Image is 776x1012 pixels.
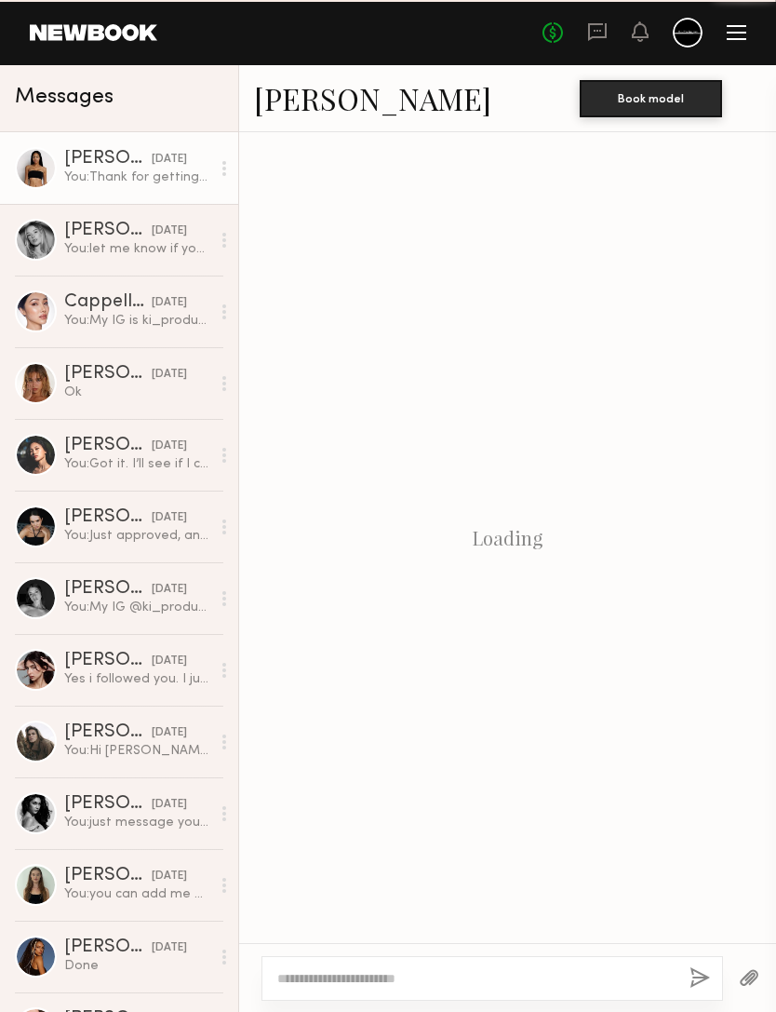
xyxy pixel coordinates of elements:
div: [DATE] [152,653,187,670]
div: [PERSON_NAME] [64,508,152,527]
div: You: My IG is ki_production you can add me as well. [64,312,210,330]
div: [PERSON_NAME] [64,723,152,742]
div: [PERSON_NAME] [64,867,152,885]
div: You: Hi [PERSON_NAME], I am currently working on some vintage film style concepts. I am planning ... [64,742,210,760]
div: Yes i followed you. I just want to understand what the shoot is for? [64,670,210,688]
div: [PERSON_NAME] [64,150,152,169]
div: Ok [64,384,210,401]
div: [PERSON_NAME] [64,795,152,814]
div: [DATE] [152,581,187,599]
div: [DATE] [152,724,187,742]
div: Done [64,957,210,975]
div: [DATE] [152,366,187,384]
div: [PERSON_NAME] [64,652,152,670]
div: Cappella L. [64,293,152,312]
div: [PERSON_NAME] [64,938,152,957]
div: [DATE] [152,509,187,527]
div: [DATE] [152,294,187,312]
div: [DATE] [152,223,187,240]
div: [DATE] [152,868,187,885]
div: You: Thank for getting back to me. Currently I have one schedule for 10/8. starting at 11am to 1p... [64,169,210,186]
div: [DATE] [152,151,187,169]
div: You: let me know if you added me, so I can show you some Inspo, and lets confirm date time. [64,240,210,258]
div: Loading [473,527,542,549]
div: [DATE] [152,438,187,455]
div: [DATE] [152,796,187,814]
div: You: Just approved, and messaged [64,527,210,545]
div: [DATE] [152,939,187,957]
div: [PERSON_NAME] [64,365,152,384]
a: [PERSON_NAME] [254,78,491,118]
div: You: My IG @ki_production [64,599,210,616]
button: Book model [580,80,722,117]
div: You: you can add me at Ki_production. [64,885,210,903]
span: Messages [15,87,114,108]
a: Book model [580,89,722,105]
div: You: Got it. I’ll see if I can schedule shoot on that day. Here is my IG ki_production, add me I ... [64,455,210,473]
div: You: just message you on IG. [64,814,210,831]
div: [PERSON_NAME] [64,437,152,455]
div: [PERSON_NAME] [64,580,152,599]
div: [PERSON_NAME] [64,222,152,240]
